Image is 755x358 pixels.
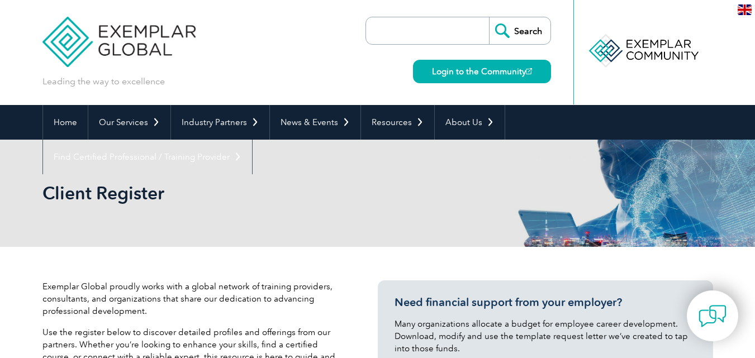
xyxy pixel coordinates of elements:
[699,302,726,330] img: contact-chat.png
[413,60,551,83] a: Login to the Community
[43,140,252,174] a: Find Certified Professional / Training Provider
[270,105,360,140] a: News & Events
[171,105,269,140] a: Industry Partners
[88,105,170,140] a: Our Services
[43,105,88,140] a: Home
[435,105,505,140] a: About Us
[489,17,550,44] input: Search
[738,4,752,15] img: en
[361,105,434,140] a: Resources
[395,318,696,355] p: Many organizations allocate a budget for employee career development. Download, modify and use th...
[42,184,512,202] h2: Client Register
[526,68,532,74] img: open_square.png
[42,280,344,317] p: Exemplar Global proudly works with a global network of training providers, consultants, and organ...
[395,295,696,309] h3: Need financial support from your employer?
[42,75,165,88] p: Leading the way to excellence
